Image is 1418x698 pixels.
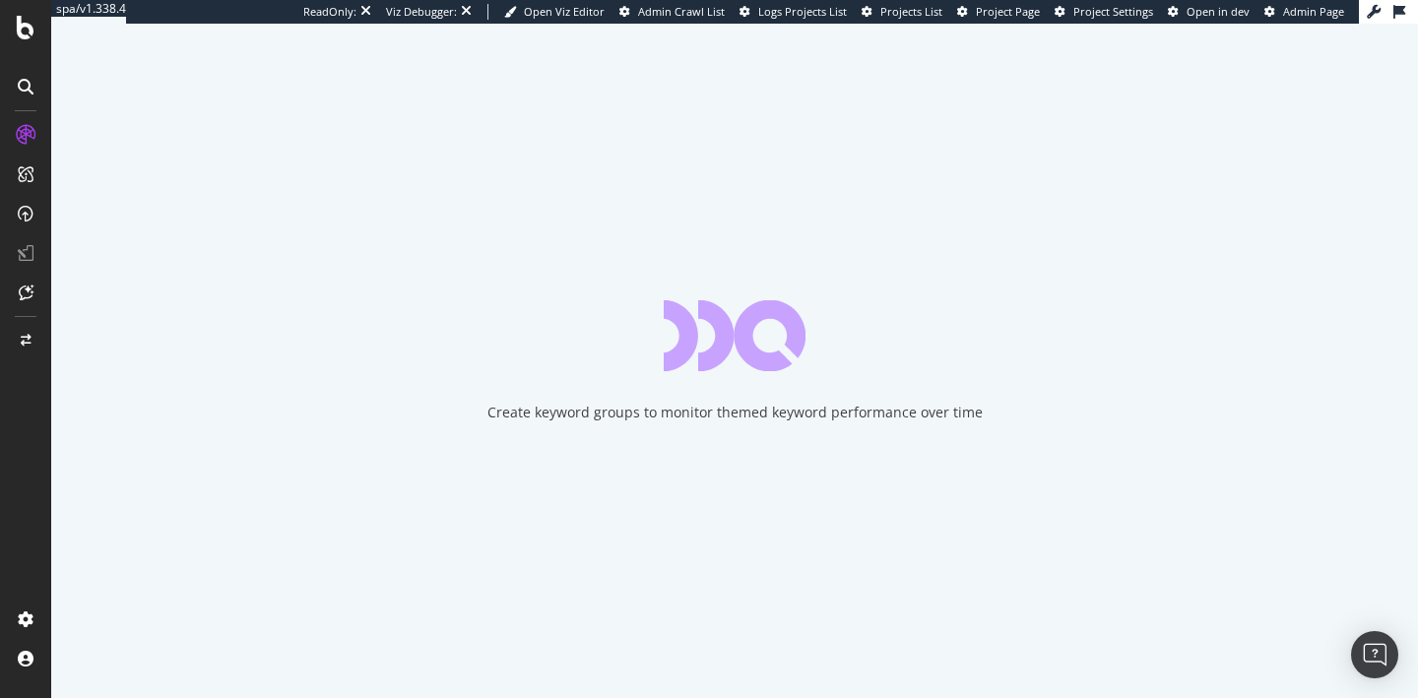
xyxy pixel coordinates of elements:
a: Admin Crawl List [619,4,725,20]
div: animation [664,300,806,371]
span: Logs Projects List [758,4,847,19]
a: Open in dev [1168,4,1250,20]
a: Open Viz Editor [504,4,605,20]
div: Create keyword groups to monitor themed keyword performance over time [487,403,983,422]
a: Project Page [957,4,1040,20]
div: Open Intercom Messenger [1351,631,1398,678]
span: Project Page [976,4,1040,19]
span: Open Viz Editor [524,4,605,19]
div: ReadOnly: [303,4,356,20]
span: Projects List [880,4,942,19]
span: Admin Page [1283,4,1344,19]
a: Projects List [862,4,942,20]
span: Project Settings [1073,4,1153,19]
a: Logs Projects List [740,4,847,20]
a: Project Settings [1055,4,1153,20]
span: Admin Crawl List [638,4,725,19]
a: Admin Page [1264,4,1344,20]
div: Viz Debugger: [386,4,457,20]
span: Open in dev [1187,4,1250,19]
